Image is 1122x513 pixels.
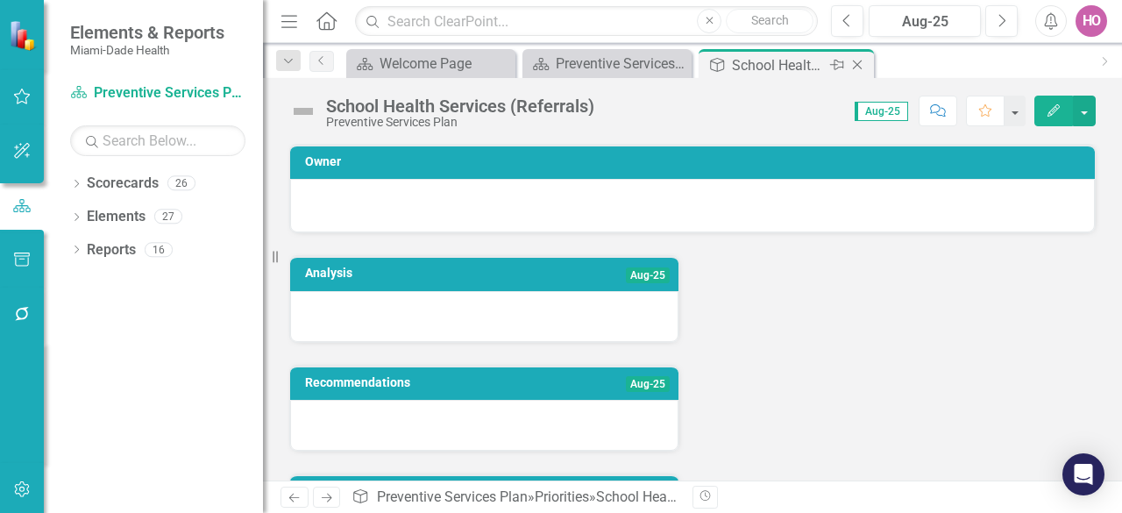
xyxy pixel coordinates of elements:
[305,267,495,280] h3: Analysis
[352,488,679,508] div: » »
[70,22,224,43] span: Elements & Reports
[70,43,224,57] small: Miami-Dade Health
[626,267,670,283] span: Aug-25
[87,207,146,227] a: Elements
[732,54,826,76] div: School Health Services (Referrals)
[355,6,818,37] input: Search ClearPoint...
[145,242,173,257] div: 16
[305,155,1086,168] h3: Owner
[7,18,40,52] img: ClearPoint Strategy
[535,488,589,505] a: Priorities
[1062,453,1104,495] div: Open Intercom Messenger
[380,53,511,75] div: Welcome Page
[87,174,159,194] a: Scorecards
[626,376,670,392] span: Aug-25
[556,53,687,75] div: Preventive Services Landing Page
[351,53,511,75] a: Welcome Page
[154,210,182,224] div: 27
[167,176,195,191] div: 26
[875,11,975,32] div: Aug-25
[70,125,245,156] input: Search Below...
[855,102,908,121] span: Aug-25
[869,5,981,37] button: Aug-25
[527,53,687,75] a: Preventive Services Landing Page
[1076,5,1107,37] button: HO
[596,488,806,505] div: School Health Services (Referrals)
[305,376,563,389] h3: Recommendations
[726,9,813,33] button: Search
[326,116,594,129] div: Preventive Services Plan
[377,488,528,505] a: Preventive Services Plan
[751,13,789,27] span: Search
[289,97,317,125] img: Not Defined
[326,96,594,116] div: School Health Services (Referrals)
[87,240,136,260] a: Reports
[70,83,245,103] a: Preventive Services Plan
